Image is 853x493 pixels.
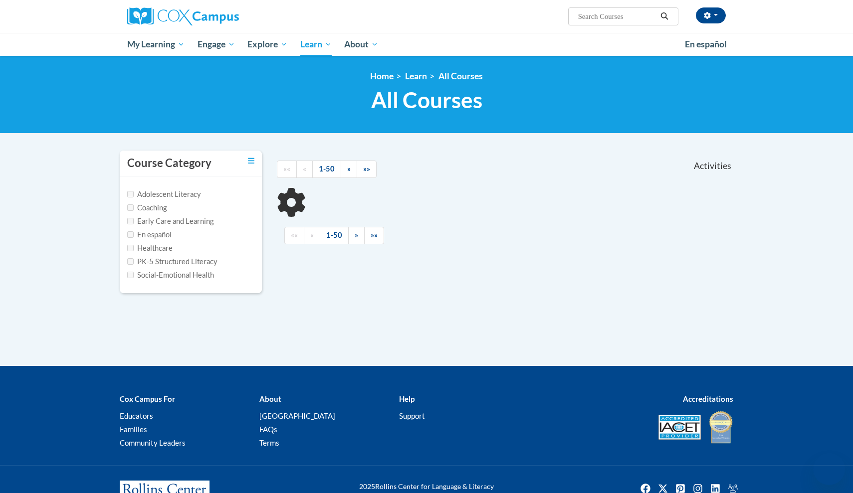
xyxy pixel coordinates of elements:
a: Families [120,425,147,434]
span: En español [685,39,727,49]
a: Begining [277,161,297,178]
input: Checkbox for Options [127,272,134,278]
iframe: Botón para iniciar la ventana de mensajería [813,453,845,485]
a: All Courses [438,71,483,81]
span: 2025 [359,482,375,491]
span: Explore [247,38,287,50]
span: All Courses [371,87,482,113]
input: Checkbox for Options [127,231,134,238]
input: Checkbox for Options [127,245,134,251]
a: Begining [284,227,304,244]
b: Help [399,394,415,403]
a: Previous [296,161,313,178]
a: Support [399,411,425,420]
button: Search [657,10,672,22]
label: Healthcare [127,243,173,254]
span: »» [363,164,370,173]
img: IDA® Accredited [708,410,733,445]
a: 1-50 [320,227,349,244]
span: My Learning [127,38,185,50]
a: Next [341,161,357,178]
span: «« [291,231,298,239]
a: Terms [259,438,279,447]
span: Activities [694,161,731,171]
input: Search Courses [577,10,657,22]
a: Explore [241,33,294,56]
span: « [310,231,314,239]
a: En español [678,34,733,55]
span: »» [371,231,378,239]
a: Home [370,71,394,81]
a: Educators [120,411,153,420]
a: Toggle collapse [248,156,254,166]
span: About [344,38,378,50]
a: FAQs [259,425,277,434]
a: About [338,33,385,56]
input: Checkbox for Options [127,218,134,224]
span: Learn [300,38,332,50]
img: Accredited IACET® Provider [658,415,701,440]
button: Account Settings [696,7,726,23]
a: Cox Campus [127,7,317,25]
img: Cox Campus [127,7,239,25]
a: 1-50 [312,161,341,178]
label: En español [127,229,172,240]
span: « [303,164,306,173]
a: [GEOGRAPHIC_DATA] [259,411,335,420]
b: About [259,394,281,403]
label: Adolescent Literacy [127,189,201,200]
b: Accreditations [683,394,733,403]
input: Checkbox for Options [127,191,134,197]
a: Previous [304,227,320,244]
span: » [347,164,351,173]
input: Checkbox for Options [127,204,134,211]
label: Early Care and Learning [127,216,213,227]
a: Learn [405,71,427,81]
span: » [355,231,358,239]
label: Coaching [127,202,167,213]
a: End [357,161,377,178]
input: Checkbox for Options [127,258,134,265]
span: «« [283,164,290,173]
a: Next [348,227,365,244]
a: Engage [191,33,241,56]
a: My Learning [121,33,191,56]
span: Engage [198,38,235,50]
label: PK-5 Structured Literacy [127,256,217,267]
a: Learn [294,33,338,56]
a: End [364,227,384,244]
label: Social-Emotional Health [127,270,214,281]
b: Cox Campus For [120,394,175,403]
h3: Course Category [127,156,212,171]
a: Community Leaders [120,438,186,447]
div: Main menu [112,33,741,56]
